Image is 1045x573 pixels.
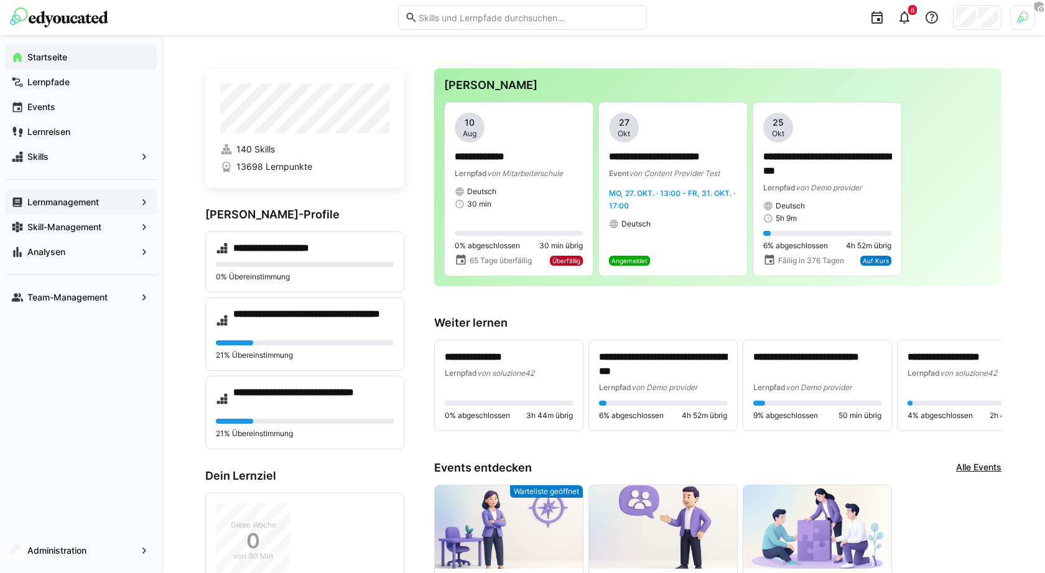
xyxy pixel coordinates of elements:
span: 13698 Lernpunkte [236,161,312,173]
span: von Demo provider [631,383,697,392]
span: von Demo provider [786,383,852,392]
span: 5h 9m [776,213,797,223]
span: Überfällig [552,257,580,264]
span: Lernpfad [445,368,477,378]
span: Okt [772,129,784,139]
a: Alle Events [956,461,1001,475]
span: Lernpfad [455,169,487,178]
span: 140 Skills [236,143,275,156]
span: Lernpfad [599,383,631,392]
span: 3h 44m übrig [526,411,573,421]
span: 4h 52m übrig [846,241,891,251]
span: Lernpfad [763,183,796,192]
img: image [743,485,891,569]
h3: [PERSON_NAME]-Profile [205,208,404,221]
span: 30 min übrig [539,241,583,251]
span: von Content Provider Test [629,169,720,178]
span: Aug [463,129,476,139]
p: 21% Übereinstimmung [216,350,394,360]
span: Auf Kurs [863,257,889,264]
span: von Mitarbeiterschule [487,169,563,178]
span: Fällig in 376 Tagen [778,256,844,266]
span: 10 [465,116,475,129]
span: Lernpfad [908,368,940,378]
span: Lernpfad [753,383,786,392]
p: 0% Übereinstimmung [216,272,394,282]
span: 6% abgeschlossen [599,411,664,421]
span: 9% abgeschlossen [753,411,818,421]
span: 27 [619,116,629,129]
span: 65 Tage überfällig [470,256,532,266]
span: 0% abgeschlossen [445,411,510,421]
span: 2h 44m übrig [990,411,1036,421]
span: 4% abgeschlossen [908,411,973,421]
img: image [589,485,737,569]
h3: Events entdecken [434,461,532,475]
span: 30 min [467,199,491,209]
span: Mo, 27. Okt. · 13:00 - Fr, 31. Okt. · 17:00 [609,189,735,210]
span: Angemeldet [611,257,648,264]
h3: Dein Lernziel [205,469,404,483]
span: Warteliste geöffnet [514,487,579,496]
span: 4h 52m übrig [682,411,727,421]
input: Skills und Lernpfade durchsuchen… [417,12,640,23]
span: 25 [773,116,784,129]
a: 140 Skills [220,143,389,156]
span: Deutsch [776,201,805,211]
span: Event [609,169,629,178]
span: 6 [911,6,914,14]
span: 6% abgeschlossen [763,241,828,251]
h3: [PERSON_NAME] [444,78,992,92]
span: 0% abgeschlossen [455,241,520,251]
span: von soluzione42 [477,368,534,378]
span: 50 min übrig [838,411,881,421]
span: von soluzione42 [940,368,997,378]
img: image [435,485,583,569]
span: Okt [618,129,630,139]
h3: Weiter lernen [434,316,1001,330]
span: Deutsch [467,187,496,197]
span: von Demo provider [796,183,862,192]
span: Deutsch [621,219,651,229]
p: 21% Übereinstimmung [216,429,394,439]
